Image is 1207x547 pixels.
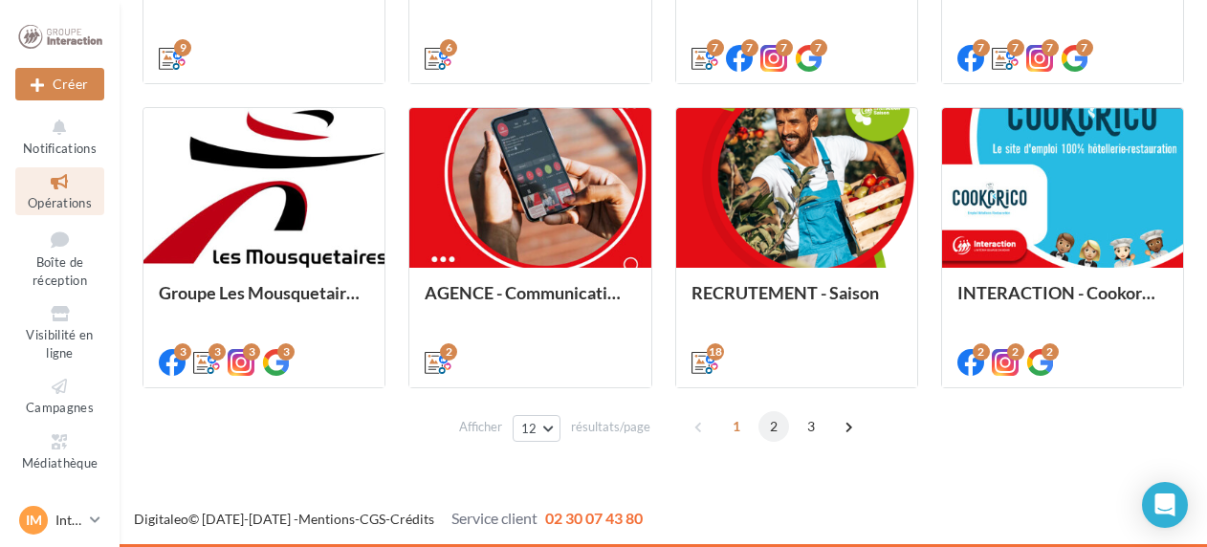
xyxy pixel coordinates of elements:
div: 2 [1007,343,1024,361]
div: 7 [1042,39,1059,56]
span: Boîte de réception [33,254,87,288]
span: Opérations [28,195,92,210]
span: 3 [796,411,826,442]
a: Boîte de réception [15,223,104,293]
div: 2 [973,343,990,361]
button: Notifications [15,113,104,160]
span: Afficher [459,418,502,436]
a: Digitaleo [134,511,188,527]
span: 1 [721,411,752,442]
span: 12 [521,421,538,436]
div: 7 [1007,39,1024,56]
a: Calendrier [15,482,104,529]
button: 12 [513,415,561,442]
span: Notifications [23,141,97,156]
span: Visibilité en ligne [26,327,93,361]
a: Mentions [298,511,355,527]
span: © [DATE]-[DATE] - - - [134,511,643,527]
span: résultats/page [571,418,650,436]
div: AGENCE - Communication [425,283,635,302]
a: Visibilité en ligne [15,299,104,364]
p: Interaction MONACO [55,511,82,530]
div: 7 [810,39,827,56]
span: IM [26,511,42,530]
div: 3 [243,343,260,361]
a: Crédits [390,511,434,527]
a: Campagnes [15,372,104,419]
div: 7 [973,39,990,56]
div: RECRUTEMENT - Saison [691,283,902,321]
a: Opérations [15,167,104,214]
div: Groupe Les Mousquetaires [159,283,369,321]
a: IM Interaction MONACO [15,502,104,538]
div: 7 [707,39,724,56]
button: Créer [15,68,104,100]
a: CGS [360,511,385,527]
div: 2 [440,343,457,361]
div: 3 [174,343,191,361]
div: Open Intercom Messenger [1142,482,1188,528]
div: 7 [1076,39,1093,56]
div: 2 [1042,343,1059,361]
div: 18 [707,343,724,361]
div: 3 [208,343,226,361]
span: Médiathèque [22,455,99,470]
div: 6 [440,39,457,56]
span: Campagnes [26,400,94,415]
span: Service client [451,509,538,527]
span: 02 30 07 43 80 [545,509,643,527]
span: 2 [758,411,789,442]
div: Nouvelle campagne [15,68,104,100]
div: 9 [174,39,191,56]
div: 3 [277,343,295,361]
div: 7 [776,39,793,56]
div: INTERACTION - Cookorico [957,283,1168,321]
a: Médiathèque [15,427,104,474]
div: 7 [741,39,758,56]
